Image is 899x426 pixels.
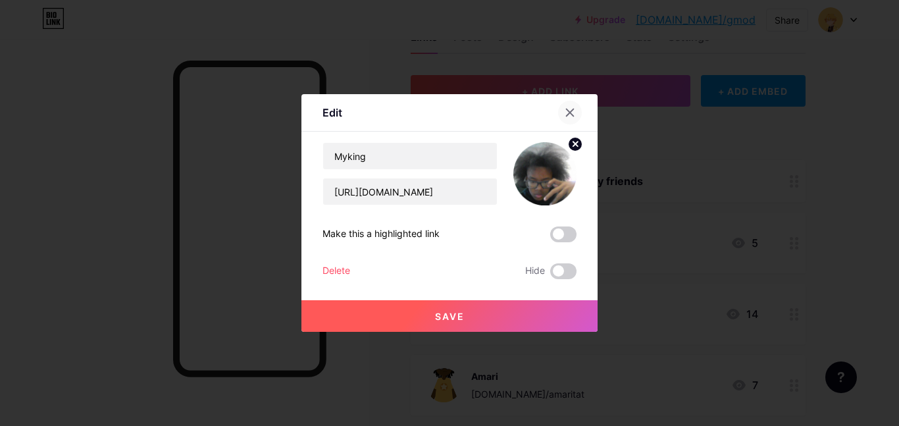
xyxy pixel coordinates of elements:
span: Hide [525,263,545,279]
button: Save [301,300,598,332]
input: URL [323,178,497,205]
input: Title [323,143,497,169]
span: Save [435,311,465,322]
div: Delete [322,263,350,279]
img: link_thumbnail [513,142,577,205]
div: Make this a highlighted link [322,226,440,242]
div: Edit [322,105,342,120]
